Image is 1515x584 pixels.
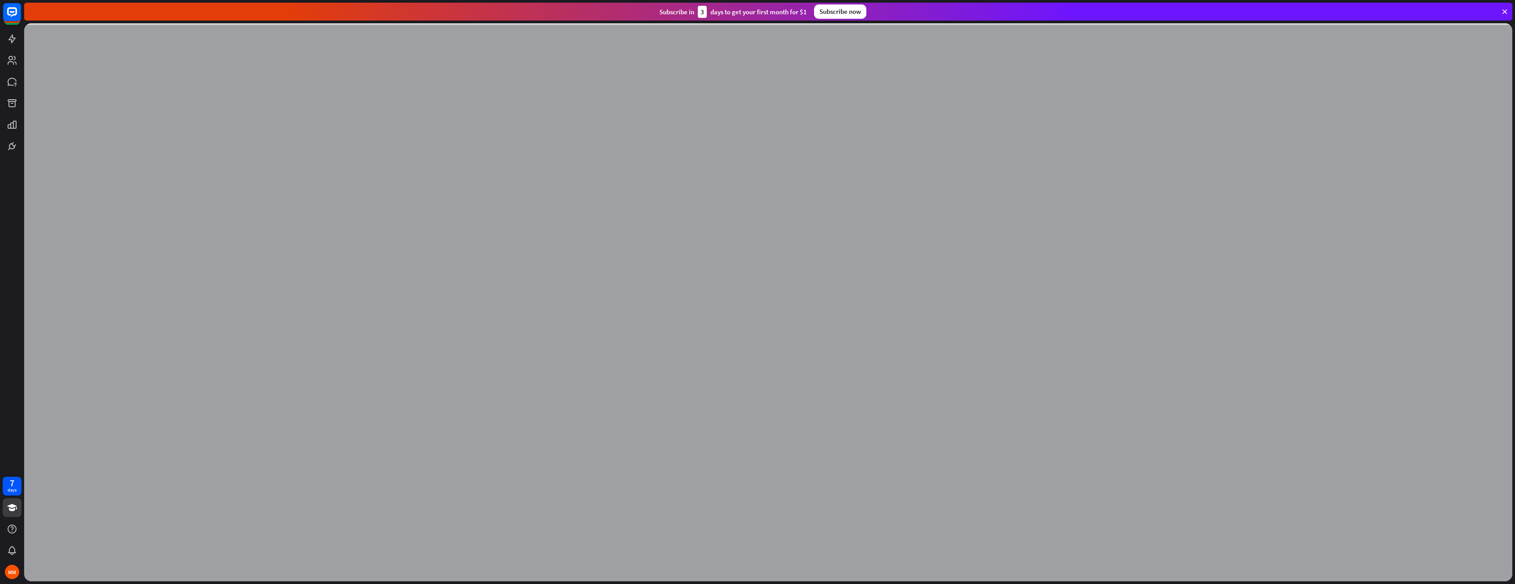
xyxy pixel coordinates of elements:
div: days [8,487,17,493]
div: 7 [10,479,14,487]
div: 3 [698,6,707,18]
a: 7 days [3,477,21,496]
div: Subscribe now [814,4,866,19]
div: MM [5,565,19,579]
div: Subscribe in days to get your first month for $1 [659,6,807,18]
